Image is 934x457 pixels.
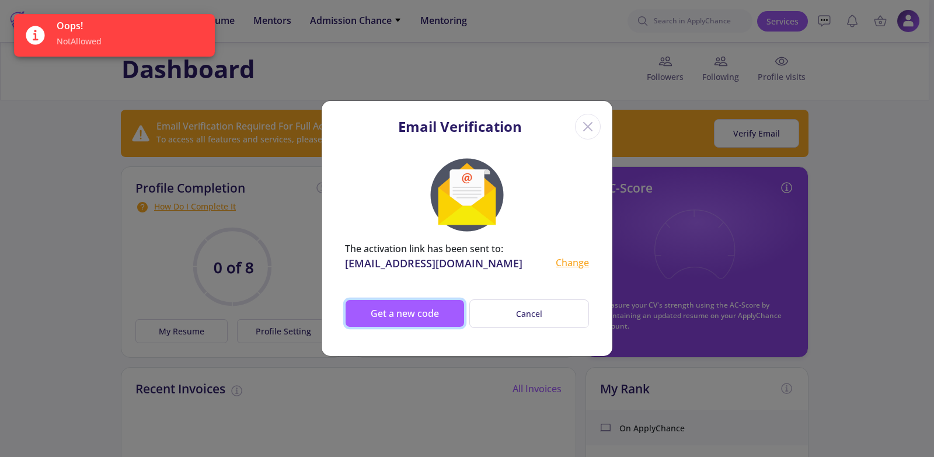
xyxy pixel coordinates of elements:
[345,299,465,327] button: Get a new code
[556,256,589,271] div: Change
[575,114,601,139] div: Close
[345,242,589,256] div: The activation link has been sent to:
[469,299,589,328] button: Cancel
[398,116,522,137] div: Email Verification
[345,256,522,271] div: [EMAIL_ADDRESS][DOMAIN_NAME]
[57,35,205,47] span: NotAllowed
[57,19,205,33] span: Oops!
